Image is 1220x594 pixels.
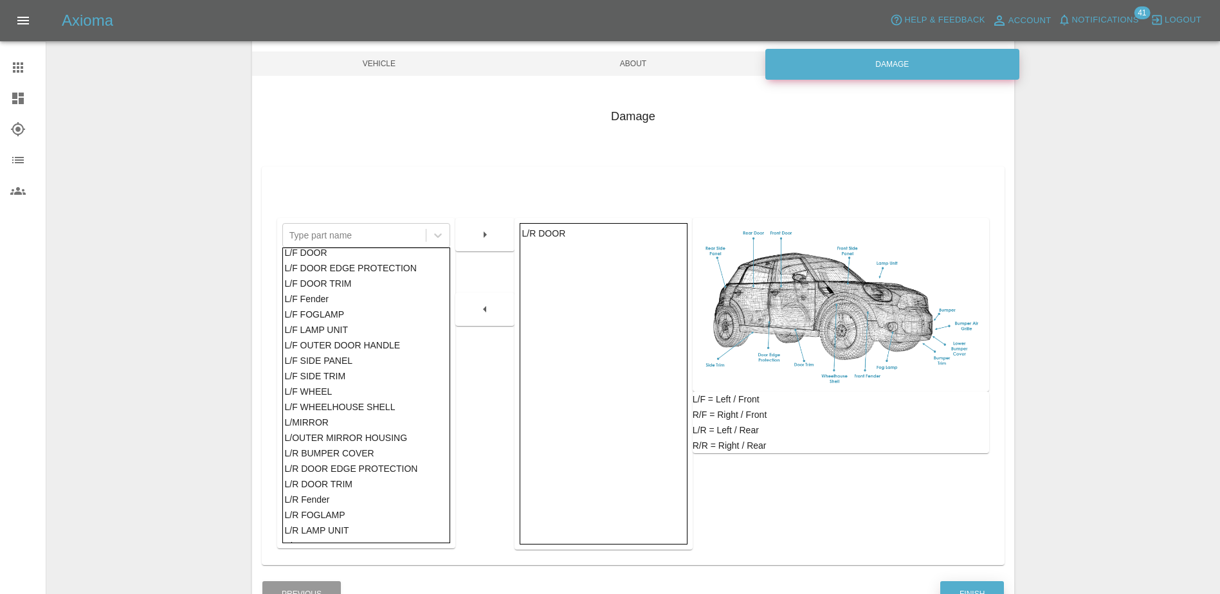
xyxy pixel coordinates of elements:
div: L/F FOGLAMP [284,307,448,322]
div: L/R DOOR [522,226,686,241]
div: L/F SIDE TRIM [284,368,448,384]
div: L/F OUTER DOOR HANDLE [284,337,448,353]
h5: Axioma [62,10,113,31]
div: L/R FOGLAMP [284,507,448,523]
span: Logout [1165,13,1201,28]
span: Damage [760,51,1014,76]
div: L/R DOOR TRIM [284,476,448,492]
div: L/F = Left / Front R/F = Right / Front L/R = Left / Rear R/R = Right / Rear [693,392,989,453]
div: L/R LAMP UNIT [284,523,448,538]
a: Account [988,10,1055,31]
span: Help & Feedback [904,13,985,28]
div: L/R BUMPER COVER [284,446,448,461]
h4: Damage [262,108,1005,125]
div: L/MIRROR [284,415,448,430]
div: L/F SIDE PANEL [284,353,448,368]
span: 41 [1134,6,1150,19]
div: L/F DOOR [284,245,448,260]
div: L/F WHEEL [284,384,448,399]
div: L/F LAMP UNIT [284,322,448,337]
div: L/R Fender [284,492,448,507]
img: car [698,223,984,386]
div: Damage [765,49,1019,80]
span: About [506,51,760,76]
button: Help & Feedback [887,10,988,30]
button: Notifications [1055,10,1142,30]
span: Notifications [1072,13,1139,28]
button: Open drawer [8,5,39,36]
div: L/F WHEELHOUSE SHELL [284,399,448,415]
div: L/OUTER MIRROR HOUSING [284,430,448,446]
button: Logout [1147,10,1205,30]
span: Vehicle [252,51,506,76]
span: Account [1008,14,1052,28]
div: L/F Fender [284,291,448,307]
div: L/F DOOR EDGE PROTECTION [284,260,448,276]
div: L/F DOOR TRIM [284,276,448,291]
div: L/R DOOR EDGE PROTECTION [284,461,448,476]
div: L/R OUTER DOOR HANDLE [284,538,448,553]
